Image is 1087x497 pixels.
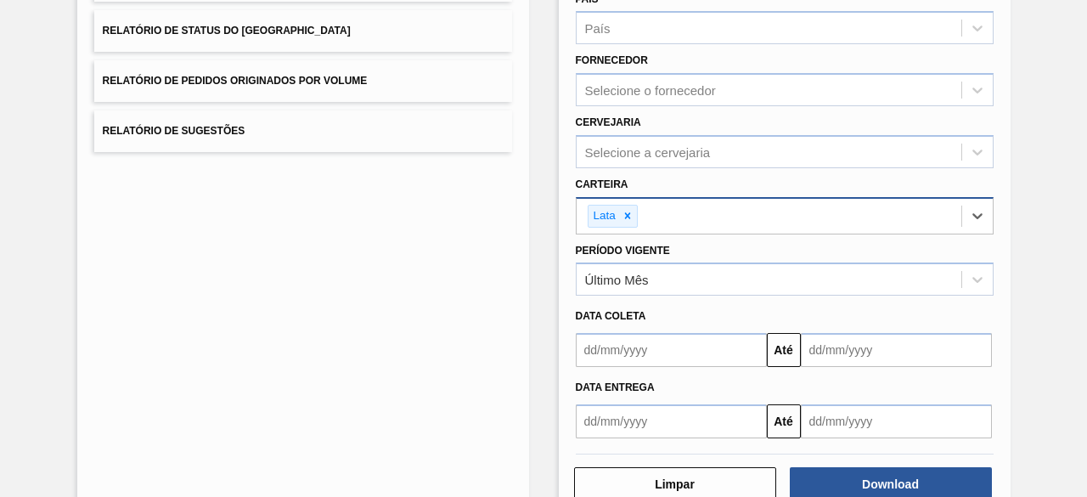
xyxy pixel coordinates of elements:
span: Data coleta [576,310,646,322]
div: Último Mês [585,273,649,287]
div: País [585,21,611,36]
div: Selecione o fornecedor [585,83,716,98]
label: Fornecedor [576,54,648,66]
div: Lata [589,206,618,227]
input: dd/mm/yyyy [576,333,767,367]
span: Data entrega [576,381,655,393]
label: Período Vigente [576,245,670,257]
button: Relatório de Status do [GEOGRAPHIC_DATA] [94,10,512,52]
span: Relatório de Sugestões [103,125,245,137]
input: dd/mm/yyyy [801,333,992,367]
button: Até [767,404,801,438]
input: dd/mm/yyyy [576,404,767,438]
label: Cervejaria [576,116,641,128]
div: Selecione a cervejaria [585,144,711,159]
label: Carteira [576,178,628,190]
input: dd/mm/yyyy [801,404,992,438]
span: Relatório de Status do [GEOGRAPHIC_DATA] [103,25,351,37]
span: Relatório de Pedidos Originados por Volume [103,75,368,87]
button: Até [767,333,801,367]
button: Relatório de Pedidos Originados por Volume [94,60,512,102]
button: Relatório de Sugestões [94,110,512,152]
